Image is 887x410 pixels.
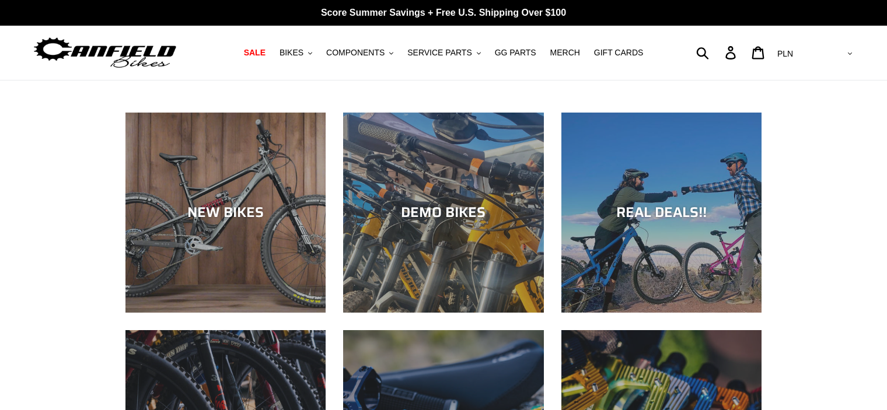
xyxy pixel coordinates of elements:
img: Canfield Bikes [32,34,178,71]
span: GG PARTS [495,48,536,58]
a: GIFT CARDS [588,45,649,61]
a: DEMO BIKES [343,113,543,313]
span: BIKES [280,48,303,58]
a: SALE [238,45,271,61]
a: NEW BIKES [125,113,326,313]
span: SERVICE PARTS [407,48,472,58]
button: SERVICE PARTS [401,45,486,61]
a: MERCH [544,45,586,61]
div: NEW BIKES [125,204,326,221]
button: COMPONENTS [320,45,399,61]
span: COMPONENTS [326,48,385,58]
a: REAL DEALS!! [561,113,762,313]
div: DEMO BIKES [343,204,543,221]
a: GG PARTS [489,45,542,61]
button: BIKES [274,45,318,61]
span: SALE [244,48,266,58]
span: MERCH [550,48,580,58]
span: GIFT CARDS [594,48,644,58]
input: Search [703,40,732,65]
div: REAL DEALS!! [561,204,762,221]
